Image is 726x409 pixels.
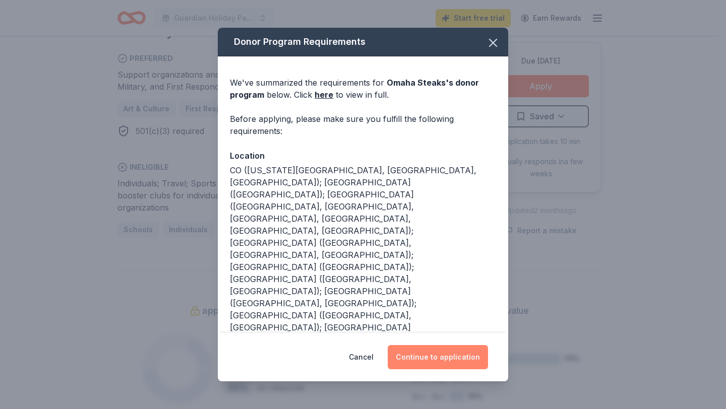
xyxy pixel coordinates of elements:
[230,113,496,137] div: Before applying, please make sure you fulfill the following requirements:
[388,345,488,369] button: Continue to application
[349,345,374,369] button: Cancel
[315,89,333,101] a: here
[218,28,508,56] div: Donor Program Requirements
[230,149,496,162] div: Location
[230,77,496,101] div: We've summarized the requirements for below. Click to view in full.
